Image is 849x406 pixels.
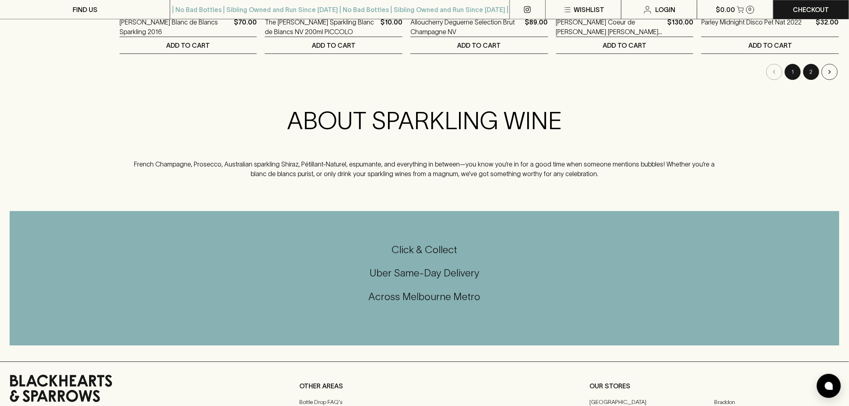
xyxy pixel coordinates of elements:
p: $130.00 [667,17,693,37]
h5: Uber Same-Day Delivery [10,266,839,280]
p: ADD TO CART [748,41,792,50]
p: $89.00 [525,17,548,37]
p: ADD TO CART [457,41,501,50]
a: [PERSON_NAME] Blanc de Blancs Sparkling 2016 [120,17,231,37]
div: Call to action block [10,211,839,345]
a: Alloucherry Deguerne Selection Brut Champagne NV [410,17,522,37]
p: OTHER AREAS [300,381,550,391]
p: 0 [749,7,752,12]
p: $70.00 [234,17,257,37]
p: ADD TO CART [603,41,647,50]
p: Login [656,5,676,14]
img: bubble-icon [825,382,833,390]
h5: Across Melbourne Metro [10,290,839,303]
nav: pagination navigation [120,64,839,80]
p: Wishlist [574,5,604,14]
a: The [PERSON_NAME] Sparkling Blanc de Blancs NV 200ml PICCOLO [265,17,377,37]
button: ADD TO CART [556,37,694,53]
p: $32.00 [816,17,839,37]
button: page 1 [785,64,801,80]
p: Checkout [793,5,829,14]
button: ADD TO CART [265,37,402,53]
p: OUR STORES [589,381,839,391]
p: $10.00 [380,17,402,37]
p: FIND US [73,5,97,14]
a: [PERSON_NAME] Coeur de [PERSON_NAME] [PERSON_NAME] NV [556,17,664,37]
button: Go to next page [822,64,838,80]
button: ADD TO CART [701,37,839,53]
a: Parley Midnight Disco Pet Nat 2022 [701,17,802,37]
h2: ABOUT SPARKLING WINE [127,106,721,135]
p: French Champagne, Prosecco, Australian sparkling Shiraz, Pétillant-Naturel, espumante, and everyt... [127,159,721,179]
button: ADD TO CART [120,37,257,53]
button: Go to page 2 [803,64,819,80]
h5: Click & Collect [10,243,839,256]
p: ADD TO CART [167,41,210,50]
p: $0.00 [716,5,735,14]
button: ADD TO CART [410,37,548,53]
p: ADD TO CART [312,41,355,50]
